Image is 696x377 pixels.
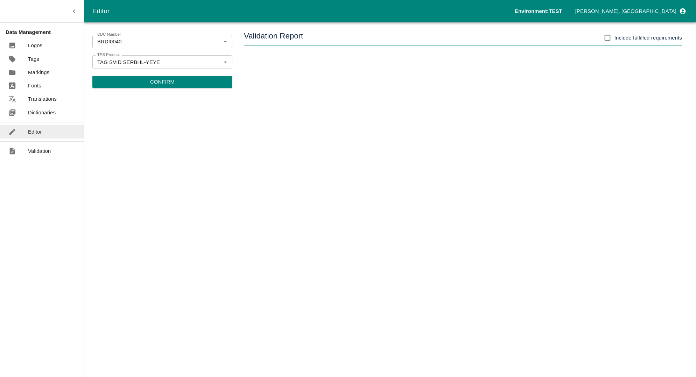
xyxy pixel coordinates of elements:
label: TPS Product [97,52,120,58]
div: Editor [92,6,515,16]
p: Markings [28,69,49,76]
button: Open [221,57,230,66]
p: Editor [28,128,42,136]
p: Confirm [150,78,175,86]
label: CDC Number [97,32,121,37]
button: profile [572,5,688,17]
button: Confirm [92,76,232,88]
p: Tags [28,55,39,63]
p: Data Management [6,28,84,36]
p: [PERSON_NAME], [GEOGRAPHIC_DATA] [575,7,676,15]
p: Logos [28,42,42,49]
p: Dictionaries [28,109,56,116]
p: Environment: TEST [515,7,562,15]
p: Fonts [28,82,41,90]
p: Translations [28,95,57,103]
button: Open [221,37,230,46]
h5: Validation Report [244,31,303,45]
span: Include fulfilled requirements [614,34,682,42]
p: Validation [28,147,51,155]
